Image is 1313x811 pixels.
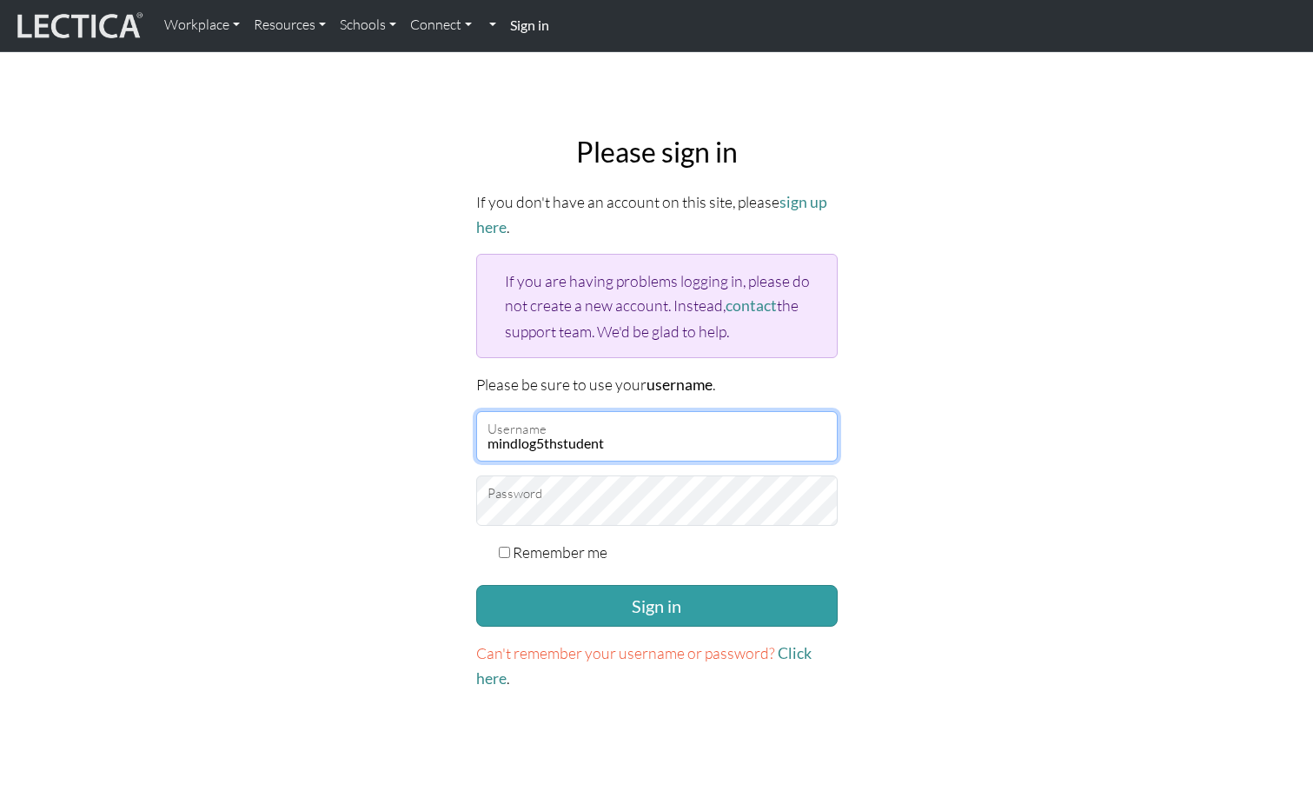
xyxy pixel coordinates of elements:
a: Workplace [157,7,247,43]
p: . [476,641,838,691]
div: If you are having problems logging in, please do not create a new account. Instead, the support t... [476,254,838,357]
a: Sign in [503,7,556,44]
label: Remember me [513,540,607,564]
a: Connect [403,7,479,43]
a: contact [726,296,777,315]
input: Username [476,411,838,462]
p: Please be sure to use your . [476,372,838,397]
strong: Sign in [510,17,549,33]
h2: Please sign in [476,136,838,169]
p: If you don't have an account on this site, please . [476,189,838,240]
span: Can't remember your username or password? [476,643,775,662]
a: Schools [333,7,403,43]
button: Sign in [476,585,838,627]
a: Resources [247,7,333,43]
img: lecticalive [13,10,143,43]
strong: username [647,376,713,394]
